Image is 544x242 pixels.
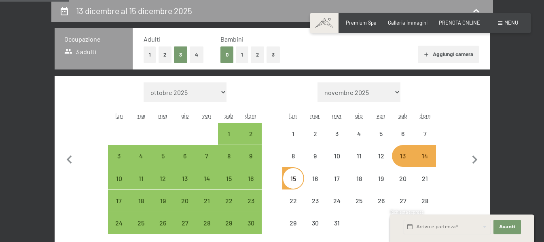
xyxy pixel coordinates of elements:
span: Adulti [144,35,161,43]
div: arrivo/check-in non effettuabile [304,123,326,145]
div: Tue Nov 11 2025 [130,167,152,189]
div: Sat Nov 29 2025 [218,212,240,234]
div: arrivo/check-in possibile [174,212,196,234]
div: Thu Dec 11 2025 [348,145,370,167]
div: 18 [131,198,151,218]
abbr: venerdì [377,112,385,119]
div: Thu Dec 04 2025 [348,123,370,145]
span: Menu [504,19,518,26]
div: Fri Dec 26 2025 [370,190,392,212]
div: Thu Nov 27 2025 [174,212,196,234]
button: 2 [159,46,172,63]
div: arrivo/check-in possibile [218,212,240,234]
div: arrivo/check-in non effettuabile [370,190,392,212]
abbr: mercoledì [158,112,168,119]
div: Sat Dec 06 2025 [392,123,414,145]
button: 0 [220,46,234,63]
div: arrivo/check-in possibile [196,212,218,234]
span: Premium Spa [346,19,377,26]
button: Aggiungi camera [418,46,479,63]
div: arrivo/check-in non effettuabile [326,167,348,189]
div: Sun Dec 14 2025 [414,145,436,167]
div: 19 [371,175,391,196]
div: Tue Dec 16 2025 [304,167,326,189]
div: Mon Dec 15 2025 [282,167,304,189]
div: 3 [109,153,129,173]
div: Thu Dec 25 2025 [348,190,370,212]
div: Mon Dec 29 2025 [282,212,304,234]
div: 25 [131,220,151,240]
div: Sun Dec 28 2025 [414,190,436,212]
div: arrivo/check-in non effettuabile [304,145,326,167]
div: Tue Nov 04 2025 [130,145,152,167]
div: 26 [153,220,173,240]
div: arrivo/check-in possibile [108,145,130,167]
div: 18 [349,175,369,196]
div: 22 [283,198,303,218]
div: Wed Dec 24 2025 [326,190,348,212]
abbr: lunedì [289,112,297,119]
div: 7 [197,153,217,173]
div: Wed Nov 12 2025 [152,167,174,189]
div: arrivo/check-in non effettuabile [304,190,326,212]
a: PRENOTA ONLINE [439,19,480,26]
div: arrivo/check-in non effettuabile [414,123,436,145]
div: Sun Nov 16 2025 [240,167,262,189]
button: 3 [174,46,187,63]
div: Sun Nov 02 2025 [240,123,262,145]
div: 28 [415,198,435,218]
div: 13 [393,153,413,173]
div: 8 [283,153,303,173]
div: arrivo/check-in non effettuabile [282,145,304,167]
div: Tue Nov 25 2025 [130,212,152,234]
div: Thu Nov 06 2025 [174,145,196,167]
div: 15 [283,175,303,196]
div: Mon Dec 01 2025 [282,123,304,145]
div: 24 [109,220,129,240]
div: Tue Nov 18 2025 [130,190,152,212]
div: Sat Nov 15 2025 [218,167,240,189]
div: Mon Dec 22 2025 [282,190,304,212]
div: arrivo/check-in possibile [152,190,174,212]
div: arrivo/check-in possibile [240,123,262,145]
div: 12 [371,153,391,173]
div: arrivo/check-in possibile [174,167,196,189]
div: Sat Dec 13 2025 [392,145,414,167]
div: 7 [415,130,435,151]
button: 4 [190,46,203,63]
div: 12 [153,175,173,196]
div: arrivo/check-in possibile [218,167,240,189]
div: 28 [197,220,217,240]
div: arrivo/check-in possibile [130,190,152,212]
div: 22 [219,198,239,218]
div: arrivo/check-in possibile [108,167,130,189]
div: Fri Nov 14 2025 [196,167,218,189]
div: 9 [305,153,325,173]
div: 23 [241,198,261,218]
div: Fri Nov 21 2025 [196,190,218,212]
div: 25 [349,198,369,218]
div: arrivo/check-in possibile [196,145,218,167]
div: 14 [197,175,217,196]
div: 15 [219,175,239,196]
div: 29 [219,220,239,240]
div: arrivo/check-in possibile [218,123,240,145]
div: arrivo/check-in possibile [152,167,174,189]
div: Sun Dec 07 2025 [414,123,436,145]
abbr: giovedì [355,112,363,119]
div: 6 [175,153,195,173]
span: Avanti [499,224,515,230]
abbr: martedì [136,112,146,119]
div: Tue Dec 02 2025 [304,123,326,145]
abbr: venerdì [202,112,211,119]
div: arrivo/check-in non effettuabile [370,123,392,145]
abbr: domenica [245,112,256,119]
div: Fri Dec 05 2025 [370,123,392,145]
div: arrivo/check-in non effettuabile [348,123,370,145]
div: 13 [175,175,195,196]
div: arrivo/check-in non effettuabile [392,123,414,145]
div: Tue Dec 23 2025 [304,190,326,212]
div: 10 [109,175,129,196]
div: 26 [371,198,391,218]
div: 30 [241,220,261,240]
